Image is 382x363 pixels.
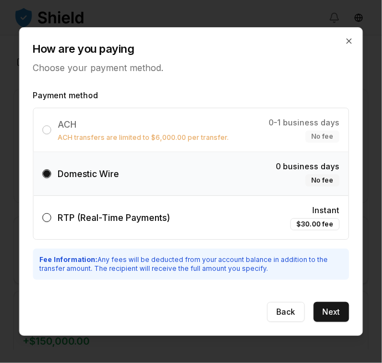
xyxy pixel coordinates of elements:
[33,61,349,74] p: Choose your payment method.
[58,133,229,142] p: ACH transfers are limited to $6,000.00 per transfer.
[58,168,120,179] span: Domestic Wire
[276,161,340,172] span: 0 business days
[306,130,340,143] div: No fee
[314,302,349,322] button: Next
[313,205,340,216] span: Instant
[43,213,51,222] button: RTP (Real-Time Payments)Instant$30.00 fee
[33,90,349,101] label: Payment method
[43,125,51,134] button: ACHACH transfers are limited to $6,000.00 per transfer.0-1 business daysNo fee
[291,218,340,230] div: $30.00 fee
[43,169,51,178] button: Domestic Wire0 business daysNo fee
[306,174,340,186] div: No fee
[58,119,77,130] span: ACH
[33,41,349,57] h2: How are you paying
[267,302,305,322] button: Back
[40,255,98,264] strong: Fee Information:
[269,117,340,128] span: 0-1 business days
[58,212,171,223] span: RTP (Real-Time Payments)
[40,255,343,273] p: Any fees will be deducted from your account balance in addition to the transfer amount. The recip...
